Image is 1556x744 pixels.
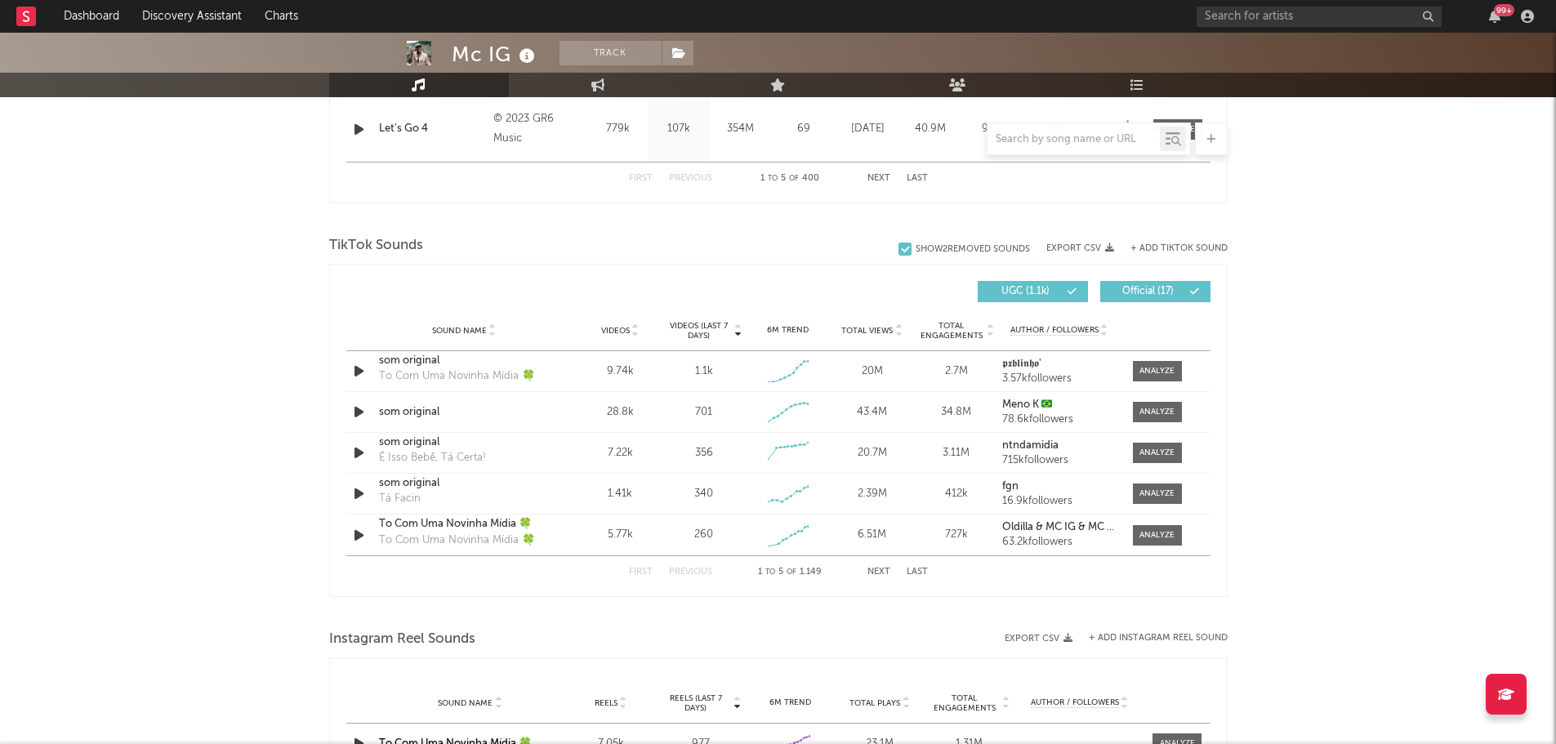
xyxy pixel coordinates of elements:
strong: ntndamidia [1002,440,1059,451]
div: To Com Uma Novinha Mídia 🍀 [379,532,535,549]
strong: Meno K 🇧🇷 [1002,399,1052,410]
span: to [768,175,778,182]
span: TikTok Sounds [329,236,423,256]
span: Videos (last 7 days) [666,321,732,341]
a: som original [379,434,550,451]
button: + Add TikTok Sound [1114,244,1228,253]
strong: Oldilla & MC IG & MC LELE JP [1002,522,1144,532]
button: Export CSV [1005,634,1072,644]
div: Tá Facin [379,491,421,507]
div: 6M Trend [750,697,832,709]
span: Total Engagements [929,693,1001,713]
span: Sound Name [432,326,487,336]
button: Export CSV [1046,243,1114,253]
div: 356 [695,445,713,461]
div: 107k [653,121,706,137]
div: 34.8M [918,404,994,421]
div: 16.9k followers [1002,496,1116,507]
button: Last [907,568,928,577]
span: Sound Name [438,698,493,708]
strong: fgn [1002,481,1019,492]
div: [DATE] [840,121,895,137]
div: É Isso Bebê, Tá Certa! [379,450,486,466]
a: som original [379,475,550,492]
span: of [787,568,796,576]
strong: 𝖕𝖝𝖇𝖑𝖎𝖓𝖍𝖔' [1002,359,1041,369]
span: Author / Followers [1010,325,1099,336]
div: 5.77k [582,527,658,543]
span: Instagram Reel Sounds [329,630,475,649]
div: 354M [714,121,767,137]
button: First [629,568,653,577]
a: som original [379,404,550,421]
span: Official ( 17 ) [1111,287,1186,296]
div: 3.57k followers [1002,373,1116,385]
div: 7.22k [582,445,658,461]
a: 𝖕𝖝𝖇𝖑𝖎𝖓𝖍𝖔' [1002,359,1116,370]
div: 715k followers [1002,455,1116,466]
a: Let's Go 4 [379,121,486,137]
div: Mc IG [452,41,539,68]
span: Videos [601,326,630,336]
button: + Add Instagram Reel Sound [1089,634,1228,643]
div: 40.9M [903,121,958,137]
button: + Add TikTok Sound [1130,244,1228,253]
input: Search by song name or URL [988,133,1160,146]
span: to [765,568,775,576]
span: UGC ( 1.1k ) [988,287,1063,296]
div: 6M Trend [750,324,826,336]
div: 917k [966,121,1021,137]
button: Official(17) [1100,281,1210,302]
div: 1 5 400 [745,169,835,189]
div: 340 [694,486,713,502]
button: Previous [669,174,712,183]
div: 99 + [1494,4,1514,16]
div: 1.1k [695,363,713,380]
div: 63.2k followers [1002,537,1116,548]
button: Next [867,568,890,577]
button: Track [560,41,662,65]
div: 779k [591,121,644,137]
button: Last [907,174,928,183]
div: 43.4M [834,404,910,421]
a: To Com Uma Novinha Mídia 🍀 [379,516,550,532]
span: Author / Followers [1031,697,1119,708]
div: 727k [918,527,994,543]
div: To Com Uma Novinha Mídia 🍀 [379,368,535,385]
div: 6.51M [834,527,910,543]
button: First [629,174,653,183]
button: UGC(1.1k) [978,281,1088,302]
div: + Add Instagram Reel Sound [1072,634,1228,643]
div: 78.6k followers [1002,414,1116,425]
button: Next [867,174,890,183]
div: 9.74k [582,363,658,380]
div: som original [379,353,550,369]
a: Oldilla & MC IG & MC LELE JP [1002,522,1116,533]
span: of [789,175,799,182]
div: 20M [834,363,910,380]
a: Meno K 🇧🇷 [1002,399,1116,411]
button: 99+ [1489,10,1500,23]
a: fgn [1002,481,1116,492]
button: Previous [669,568,712,577]
div: 20.7M [834,445,910,461]
div: 2.39M [834,486,910,502]
div: 69 [775,121,832,137]
span: Total Views [841,326,893,336]
div: 412k [918,486,994,502]
div: Show 2 Removed Sounds [916,244,1030,255]
div: 701 [695,404,712,421]
div: 28.8k [582,404,658,421]
input: Search for artists [1197,7,1442,27]
div: 3.11M [918,445,994,461]
span: Total Plays [849,698,900,708]
a: ntndamidia [1002,440,1116,452]
div: 2.7M [918,363,994,380]
span: Total Engagements [918,321,984,341]
span: Reels (last 7 days) [660,693,732,713]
